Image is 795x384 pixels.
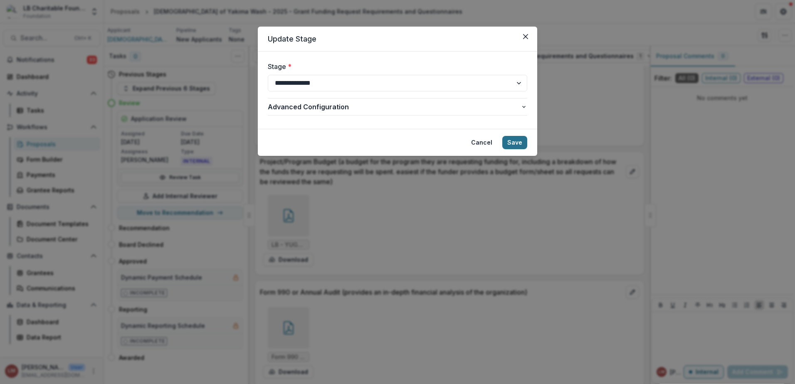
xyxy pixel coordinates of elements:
button: Cancel [466,136,497,149]
button: Save [502,136,527,149]
button: Advanced Configuration [268,98,527,115]
label: Stage [268,62,522,71]
span: Advanced Configuration [268,102,521,112]
header: Update Stage [258,27,537,52]
button: Close [519,30,532,43]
